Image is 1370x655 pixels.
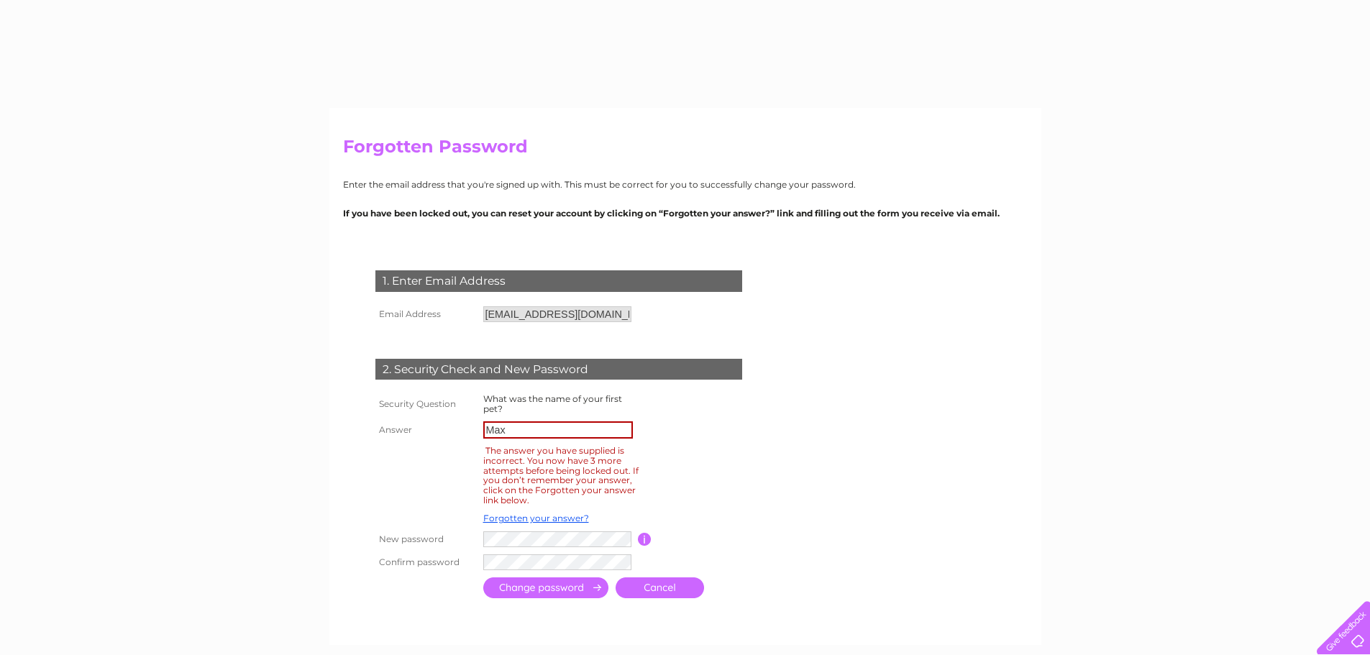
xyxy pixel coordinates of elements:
[483,577,608,598] input: Submit
[372,303,480,326] th: Email Address
[483,393,622,414] label: What was the name of your first pet?
[638,533,652,546] input: Information
[372,418,480,442] th: Answer
[483,443,639,508] div: The answer you have supplied is incorrect. You now have 3 more attempts before being locked out. ...
[372,551,480,574] th: Confirm password
[375,359,742,380] div: 2. Security Check and New Password
[343,178,1028,191] p: Enter the email address that you're signed up with. This must be correct for you to successfully ...
[375,270,742,292] div: 1. Enter Email Address
[343,206,1028,220] p: If you have been locked out, you can reset your account by clicking on “Forgotten your answer?” l...
[372,528,480,551] th: New password
[483,513,589,523] a: Forgotten your answer?
[372,390,480,418] th: Security Question
[343,137,1028,164] h2: Forgotten Password
[616,577,704,598] a: Cancel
